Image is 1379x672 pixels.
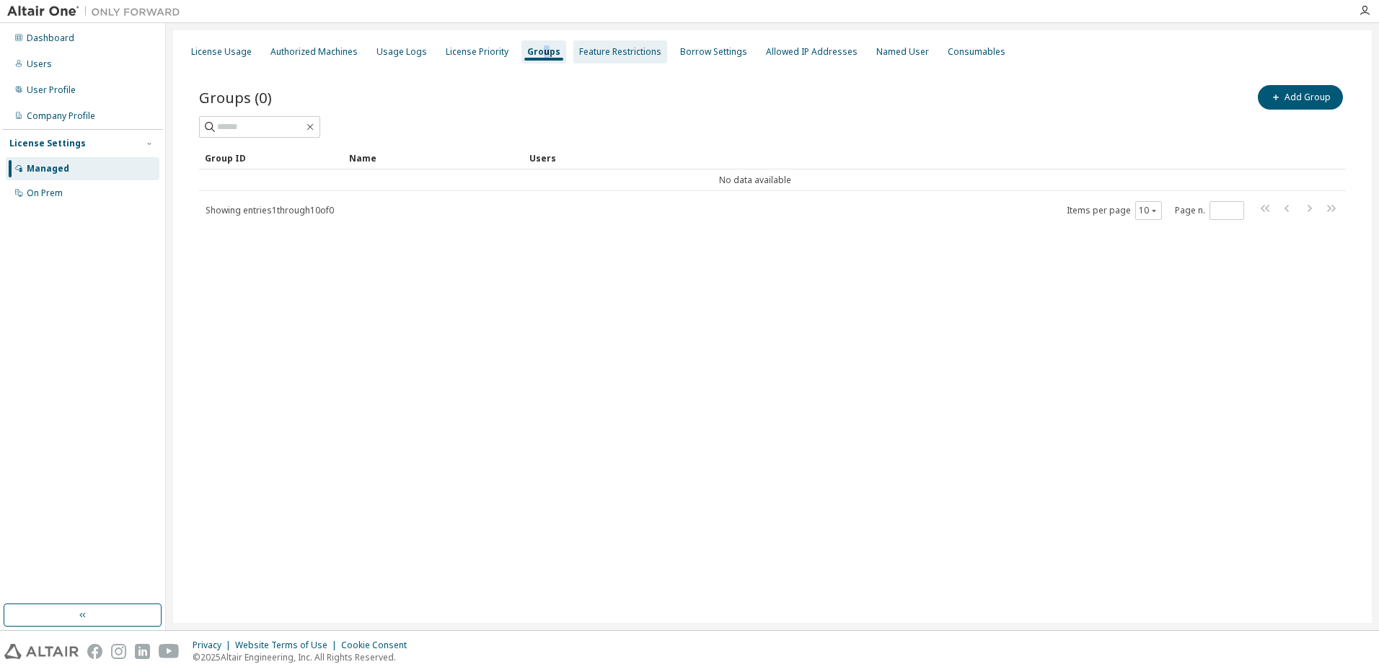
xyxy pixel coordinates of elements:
[199,87,272,107] span: Groups (0)
[27,187,63,199] div: On Prem
[766,46,858,58] div: Allowed IP Addresses
[191,46,252,58] div: License Usage
[446,46,508,58] div: License Priority
[1175,201,1244,220] span: Page n.
[206,204,334,216] span: Showing entries 1 through 10 of 0
[579,46,661,58] div: Feature Restrictions
[27,84,76,96] div: User Profile
[87,644,102,659] img: facebook.svg
[193,640,235,651] div: Privacy
[199,169,1311,191] td: No data available
[193,651,415,663] p: © 2025 Altair Engineering, Inc. All Rights Reserved.
[876,46,929,58] div: Named User
[27,163,69,174] div: Managed
[7,4,188,19] img: Altair One
[235,640,341,651] div: Website Terms of Use
[9,138,86,149] div: License Settings
[205,146,338,169] div: Group ID
[27,58,52,70] div: Users
[376,46,427,58] div: Usage Logs
[1139,205,1158,216] button: 10
[529,146,1305,169] div: Users
[27,32,74,44] div: Dashboard
[27,110,95,122] div: Company Profile
[527,46,560,58] div: Groups
[341,640,415,651] div: Cookie Consent
[159,644,180,659] img: youtube.svg
[4,644,79,659] img: altair_logo.svg
[111,644,126,659] img: instagram.svg
[1258,85,1343,110] button: Add Group
[680,46,747,58] div: Borrow Settings
[1067,201,1162,220] span: Items per page
[270,46,358,58] div: Authorized Machines
[135,644,150,659] img: linkedin.svg
[349,146,518,169] div: Name
[948,46,1005,58] div: Consumables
